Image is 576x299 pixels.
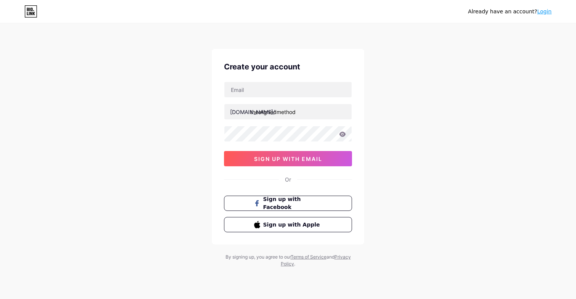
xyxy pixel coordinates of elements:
[254,156,322,162] span: sign up with email
[468,8,552,16] div: Already have an account?
[263,195,322,211] span: Sign up with Facebook
[224,151,352,166] button: sign up with email
[224,104,352,119] input: username
[537,8,552,14] a: Login
[285,175,291,183] div: Or
[230,108,275,116] div: [DOMAIN_NAME]/
[224,82,352,97] input: Email
[224,196,352,211] button: Sign up with Facebook
[224,217,352,232] button: Sign up with Apple
[223,254,353,267] div: By signing up, you agree to our and .
[291,254,326,260] a: Terms of Service
[224,61,352,72] div: Create your account
[263,221,322,229] span: Sign up with Apple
